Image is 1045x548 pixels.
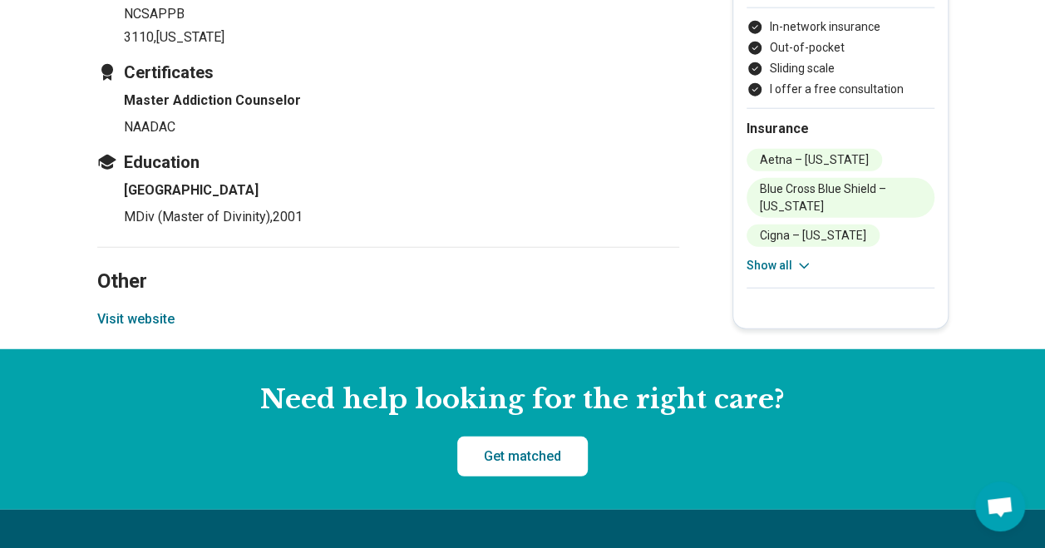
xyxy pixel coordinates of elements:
h2: Need help looking for the right care? [13,383,1032,417]
button: Visit website [97,309,175,329]
li: Blue Cross Blue Shield – [US_STATE] [747,178,934,218]
li: Out-of-pocket [747,39,934,57]
span: , [US_STATE] [154,29,224,45]
li: Cigna – [US_STATE] [747,225,880,247]
p: MDiv (Master of Divinity) , 2001 [124,207,679,227]
ul: Payment options [747,18,934,98]
h4: [GEOGRAPHIC_DATA] [124,180,679,200]
div: Open chat [975,481,1025,531]
li: I offer a free consultation [747,81,934,98]
p: NAADAC [124,117,679,137]
li: Sliding scale [747,60,934,77]
h3: Education [97,151,679,174]
li: Aetna – [US_STATE] [747,149,882,171]
p: NCSAPPB [124,4,679,24]
p: 3110 [124,27,679,47]
a: Get matched [457,437,588,476]
button: Show all [747,257,812,274]
li: In-network insurance [747,18,934,36]
h2: Insurance [747,119,934,139]
h4: Master Addiction Counselor [124,91,679,111]
h2: Other [97,228,679,296]
h3: Certificates [97,61,679,84]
